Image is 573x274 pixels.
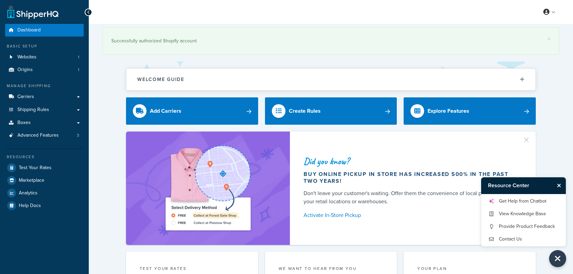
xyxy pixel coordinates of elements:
div: Manage Shipping [5,83,84,89]
div: Resources [5,154,84,160]
p: we want to hear from you [279,265,383,272]
div: Did you know? [304,156,519,166]
div: Buy online pickup in store has increased 500% in the past two years! [304,171,519,184]
span: Analytics [19,190,38,196]
div: Create Rules [289,106,321,116]
a: Test Your Rates [5,162,84,174]
a: Analytics [5,187,84,199]
div: Add Carriers [150,106,181,116]
button: Close Resource Center [549,250,566,267]
li: Origins [5,64,84,76]
img: ad-shirt-map-b0359fc47e01cab431d101c4b569394f6a03f54285957d908178d52f29eb9668.png [146,142,270,235]
a: View Knowledge Base [488,208,559,219]
a: × [548,36,550,42]
a: Shipping Rules [5,104,84,116]
span: Shipping Rules [17,107,49,113]
div: Basic Setup [5,43,84,49]
div: Don't leave your customer's waiting. Offer them the convenience of local pickup at any of your re... [304,189,519,206]
span: 1 [78,54,79,60]
a: Advanced Features3 [5,129,84,142]
h3: Resource Center [481,177,554,194]
a: Contact Us [488,234,559,245]
a: Marketplace [5,174,84,187]
span: 3 [77,133,79,138]
span: Origins [17,67,33,73]
button: Welcome Guide [126,69,535,90]
a: Create Rules [265,97,397,125]
span: Test Your Rates [19,165,52,171]
span: Advanced Features [17,133,59,138]
a: Get Help from Chatbot [488,196,559,207]
span: Carriers [17,94,34,100]
li: Websites [5,51,84,64]
div: Successfully authorized Shopify account [111,36,550,46]
a: Help Docs [5,200,84,212]
span: Marketplace [19,178,44,183]
a: Activate In-Store Pickup [304,210,519,220]
a: Origins1 [5,64,84,76]
a: Carriers [5,91,84,103]
span: Boxes [17,120,31,126]
div: Your Plan [417,265,522,273]
a: Add Carriers [126,97,258,125]
h2: Welcome Guide [137,77,184,82]
a: Provide Product Feedback [488,221,559,232]
span: Websites [17,54,37,60]
span: 1 [78,67,79,73]
a: Websites1 [5,51,84,64]
a: Dashboard [5,24,84,37]
li: Advanced Features [5,129,84,142]
button: Close Resource Center [554,181,566,190]
a: Explore Features [404,97,536,125]
div: Explore Features [428,106,469,116]
a: Boxes [5,117,84,129]
span: Dashboard [17,27,41,33]
span: Help Docs [19,203,41,209]
div: Test your rates [140,265,244,273]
